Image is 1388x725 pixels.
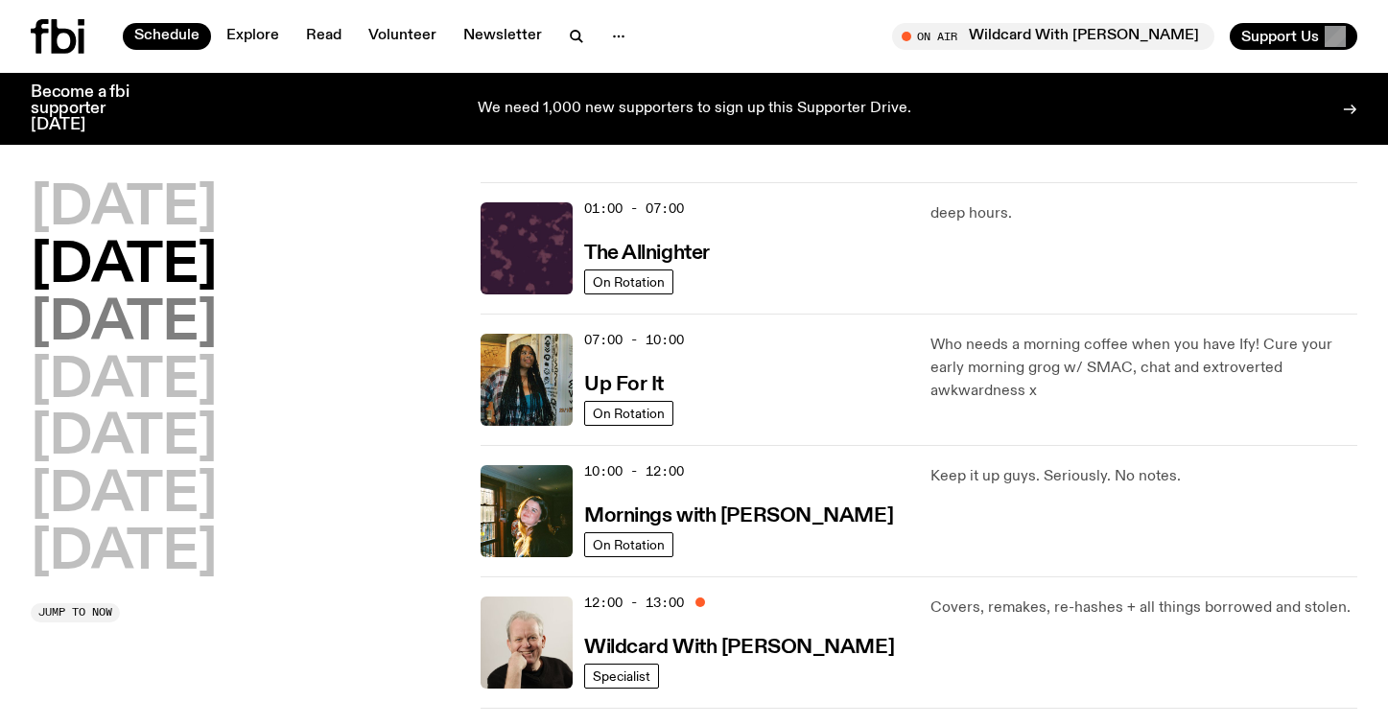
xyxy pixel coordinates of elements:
[593,274,665,289] span: On Rotation
[930,334,1357,403] p: Who needs a morning coffee when you have Ify! Cure your early morning grog w/ SMAC, chat and extr...
[584,634,894,658] a: Wildcard With [PERSON_NAME]
[123,23,211,50] a: Schedule
[31,526,217,580] button: [DATE]
[481,465,573,557] img: Freya smiles coyly as she poses for the image.
[1230,23,1357,50] button: Support Us
[892,23,1214,50] button: On AirWildcard With [PERSON_NAME]
[584,638,894,658] h3: Wildcard With [PERSON_NAME]
[930,202,1357,225] p: deep hours.
[31,355,217,409] button: [DATE]
[584,244,710,264] h3: The Allnighter
[584,371,664,395] a: Up For It
[1241,28,1319,45] span: Support Us
[584,462,684,480] span: 10:00 - 12:00
[584,506,893,526] h3: Mornings with [PERSON_NAME]
[31,603,120,622] button: Jump to now
[584,331,684,349] span: 07:00 - 10:00
[930,596,1357,620] p: Covers, remakes, re-hashes + all things borrowed and stolen.
[452,23,553,50] a: Newsletter
[584,532,673,557] a: On Rotation
[481,334,573,426] img: Ify - a Brown Skin girl with black braided twists, looking up to the side with her tongue stickin...
[31,297,217,351] button: [DATE]
[930,465,1357,488] p: Keep it up guys. Seriously. No notes.
[584,401,673,426] a: On Rotation
[38,607,112,618] span: Jump to now
[215,23,291,50] a: Explore
[478,101,911,118] p: We need 1,000 new supporters to sign up this Supporter Drive.
[294,23,353,50] a: Read
[593,537,665,551] span: On Rotation
[584,199,684,218] span: 01:00 - 07:00
[584,594,684,612] span: 12:00 - 13:00
[481,596,573,689] img: Stuart is smiling charmingly, wearing a black t-shirt against a stark white background.
[31,182,217,236] button: [DATE]
[31,469,217,523] button: [DATE]
[593,406,665,420] span: On Rotation
[31,84,153,133] h3: Become a fbi supporter [DATE]
[357,23,448,50] a: Volunteer
[31,240,217,293] button: [DATE]
[584,375,664,395] h3: Up For It
[584,240,710,264] a: The Allnighter
[584,664,659,689] a: Specialist
[31,411,217,465] button: [DATE]
[584,269,673,294] a: On Rotation
[584,503,893,526] a: Mornings with [PERSON_NAME]
[593,668,650,683] span: Specialist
